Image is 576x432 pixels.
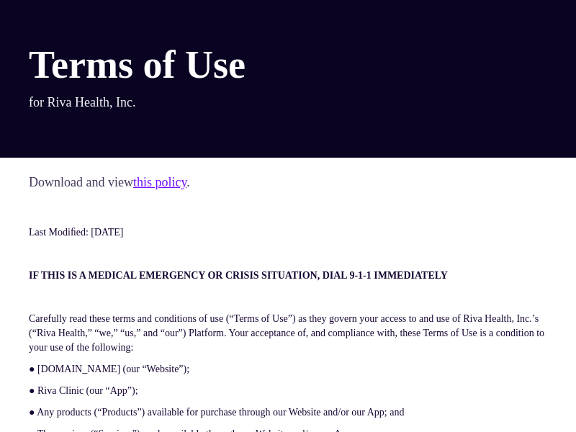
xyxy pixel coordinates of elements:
[29,172,547,193] p: Download and view .
[29,270,448,281] strong: IF THIS IS A MEDICAL EMERGENCY OR CRISIS SITUATION, DIAL 9-1-1 IMMEDIATELY
[29,247,547,261] p: ‍
[29,43,246,86] h2: Terms of Use
[29,225,547,240] p: Last Modiﬁed: [DATE]
[29,95,135,109] a: for Riva Health, Inc.
[29,405,547,420] p: ● Any products (“Products”) available for purchase through our Website and/or our App; and
[29,290,547,305] p: ‍
[133,175,186,189] a: this policy
[29,362,547,377] p: ● [DOMAIN_NAME] (our “Website”);
[29,384,547,398] p: ● Riva Clinic (our “App”);
[29,312,547,355] p: Carefully read these terms and conditions of use (“Terms of Use”) as they govern your access to a...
